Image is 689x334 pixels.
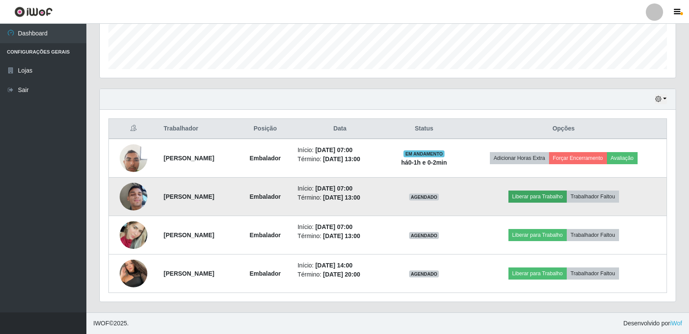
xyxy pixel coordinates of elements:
[409,270,439,277] span: AGENDADO
[250,232,281,239] strong: Embalador
[323,232,360,239] time: [DATE] 13:00
[164,193,214,200] strong: [PERSON_NAME]
[315,185,352,192] time: [DATE] 07:00
[607,152,638,164] button: Avaliação
[120,172,147,221] img: 1758234881040.jpeg
[164,232,214,239] strong: [PERSON_NAME]
[93,319,129,328] span: © 2025 .
[120,140,147,176] img: 1757586640633.jpeg
[164,155,214,162] strong: [PERSON_NAME]
[508,267,567,280] button: Liberar para Trabalho
[298,155,382,164] li: Término:
[120,210,147,260] img: 1758203873829.jpeg
[323,271,360,278] time: [DATE] 20:00
[250,155,281,162] strong: Embalador
[298,184,382,193] li: Início:
[164,270,214,277] strong: [PERSON_NAME]
[93,320,109,327] span: IWOF
[238,119,292,139] th: Posição
[315,223,352,230] time: [DATE] 07:00
[323,156,360,162] time: [DATE] 13:00
[508,229,567,241] button: Liberar para Trabalho
[323,194,360,201] time: [DATE] 13:00
[250,270,281,277] strong: Embalador
[298,146,382,155] li: Início:
[401,159,447,166] strong: há 0-1 h e 0-2 min
[159,119,238,139] th: Trabalhador
[549,152,607,164] button: Forçar Encerramento
[298,223,382,232] li: Início:
[460,119,667,139] th: Opções
[298,270,382,279] li: Término:
[292,119,387,139] th: Data
[567,267,619,280] button: Trabalhador Faltou
[298,261,382,270] li: Início:
[508,191,567,203] button: Liberar para Trabalho
[403,150,445,157] span: EM ANDAMENTO
[670,320,682,327] a: iWof
[409,194,439,200] span: AGENDADO
[315,146,352,153] time: [DATE] 07:00
[14,6,53,17] img: CoreUI Logo
[567,229,619,241] button: Trabalhador Faltou
[490,152,549,164] button: Adicionar Horas Extra
[250,193,281,200] strong: Embalador
[298,193,382,202] li: Término:
[567,191,619,203] button: Trabalhador Faltou
[315,262,352,269] time: [DATE] 14:00
[120,249,147,298] img: 1758278532969.jpeg
[387,119,460,139] th: Status
[623,319,682,328] span: Desenvolvido por
[409,232,439,239] span: AGENDADO
[298,232,382,241] li: Término:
